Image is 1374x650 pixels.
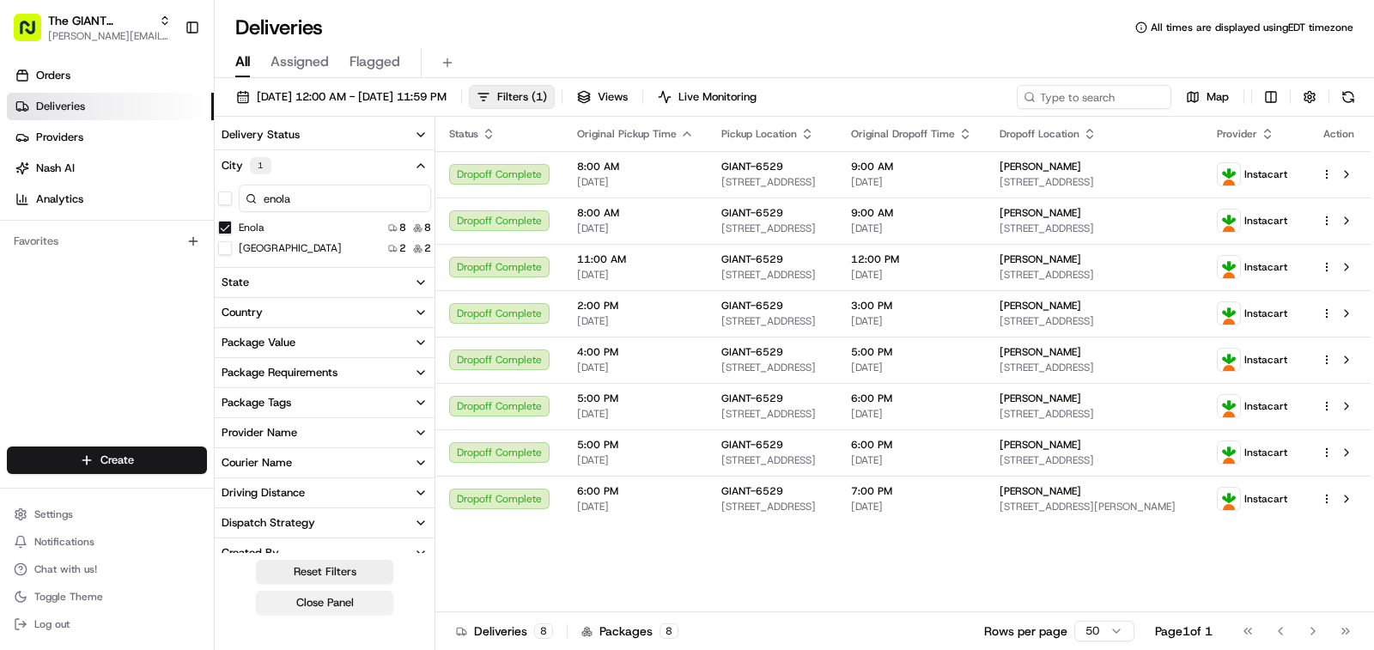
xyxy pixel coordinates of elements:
button: Chat with us! [7,557,207,581]
span: [STREET_ADDRESS] [1000,175,1189,189]
span: [STREET_ADDRESS] [1000,407,1189,421]
img: profile_instacart_ahold_partner.png [1218,441,1240,464]
span: ( 1 ) [532,89,547,105]
img: profile_instacart_ahold_partner.png [1218,349,1240,371]
button: Provider Name [215,418,435,447]
span: GIANT-6529 [721,484,783,498]
span: GIANT-6529 [721,160,783,173]
p: Welcome 👋 [17,69,313,96]
img: profile_instacart_ahold_partner.png [1218,488,1240,510]
input: Clear [45,111,283,129]
span: 4:00 PM [577,345,694,359]
button: City1 [215,150,435,181]
span: 8 [399,221,406,234]
span: Original Dropoff Time [851,127,955,141]
div: Favorites [7,228,207,255]
span: Providers [36,130,83,145]
a: Providers [7,124,214,151]
span: API Documentation [162,249,276,266]
span: [STREET_ADDRESS] [1000,361,1189,374]
span: [DATE] [577,314,694,328]
div: 8 [534,623,553,639]
div: 8 [660,623,678,639]
span: Live Monitoring [678,89,757,105]
span: [DATE] [851,500,972,513]
span: Views [598,89,628,105]
span: Log out [34,617,70,631]
span: 8:00 AM [577,206,694,220]
button: Close Panel [256,591,393,615]
a: Analytics [7,185,214,213]
span: All [235,52,250,72]
span: 5:00 PM [577,392,694,405]
img: profile_instacart_ahold_partner.png [1218,256,1240,278]
span: 7:00 PM [851,484,972,498]
span: Pickup Location [721,127,797,141]
div: 📗 [17,251,31,264]
span: [STREET_ADDRESS] [721,314,824,328]
h1: Deliveries [235,14,323,41]
span: [STREET_ADDRESS] [1000,314,1189,328]
span: [DATE] [577,500,694,513]
span: [DATE] [577,175,694,189]
span: 6:00 PM [851,438,972,452]
div: Package Tags [222,395,291,410]
span: [STREET_ADDRESS] [721,407,824,421]
button: Package Value [215,328,435,357]
button: Log out [7,612,207,636]
div: 1 [250,157,271,174]
span: [DATE] [851,175,972,189]
span: Assigned [271,52,329,72]
span: Nash AI [36,161,75,176]
span: [DATE] [577,361,694,374]
span: All times are displayed using EDT timezone [1151,21,1353,34]
span: Instacart [1244,167,1287,181]
span: GIANT-6529 [721,252,783,266]
span: Instacart [1244,492,1287,506]
img: profile_instacart_ahold_partner.png [1218,302,1240,325]
span: 2 [424,241,431,255]
span: [DATE] [577,453,694,467]
div: City [222,157,271,174]
a: 💻API Documentation [138,242,283,273]
span: [STREET_ADDRESS] [721,175,824,189]
div: We're available if you need us! [58,181,217,195]
span: Deliveries [36,99,85,114]
span: 6:00 PM [851,392,972,405]
span: Provider [1217,127,1257,141]
img: Nash [17,17,52,52]
span: 2 [399,241,406,255]
span: 9:00 AM [851,160,972,173]
span: Chat with us! [34,562,97,576]
button: Courier Name [215,448,435,477]
span: [PERSON_NAME] [1000,438,1081,452]
span: Map [1207,89,1229,105]
button: Live Monitoring [650,85,764,109]
button: Reset Filters [256,560,393,584]
div: Page 1 of 1 [1155,623,1213,640]
span: 8 [424,221,431,234]
button: Created By [215,538,435,568]
span: [PERSON_NAME] [1000,160,1081,173]
div: Deliveries [456,623,553,640]
button: Start new chat [292,169,313,190]
a: Deliveries [7,93,214,120]
span: Instacart [1244,307,1287,320]
label: Enola [239,221,264,234]
button: Filters(1) [469,85,555,109]
span: Notifications [34,535,94,549]
span: 2:00 PM [577,299,694,313]
span: [PERSON_NAME][EMAIL_ADDRESS][DOMAIN_NAME] [48,29,171,43]
img: profile_instacart_ahold_partner.png [1218,210,1240,232]
span: [STREET_ADDRESS] [721,361,824,374]
span: [STREET_ADDRESS] [721,500,824,513]
span: 8:00 AM [577,160,694,173]
span: [PERSON_NAME] [1000,252,1081,266]
span: Dropoff Location [1000,127,1079,141]
span: [DATE] 12:00 AM - [DATE] 11:59 PM [257,89,447,105]
label: [GEOGRAPHIC_DATA] [239,241,342,255]
span: Pylon [171,291,208,304]
span: Filters [497,89,547,105]
span: [DATE] [851,407,972,421]
span: [STREET_ADDRESS] [1000,222,1189,235]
